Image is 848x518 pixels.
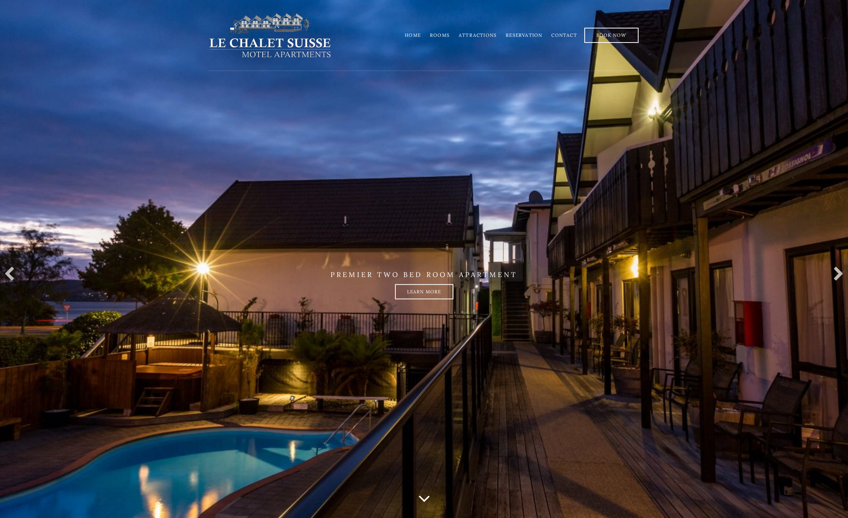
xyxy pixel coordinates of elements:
[208,270,640,279] p: PREMIER TWO BED ROOM APARTMENT
[430,32,450,38] a: Rooms
[584,28,639,43] a: Book Now
[551,32,577,38] a: Contact
[395,284,453,299] a: Learn more
[208,13,332,58] img: lechaletsuisse
[405,32,421,38] a: Home
[459,32,497,38] a: Attractions
[506,32,542,38] a: Reservation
